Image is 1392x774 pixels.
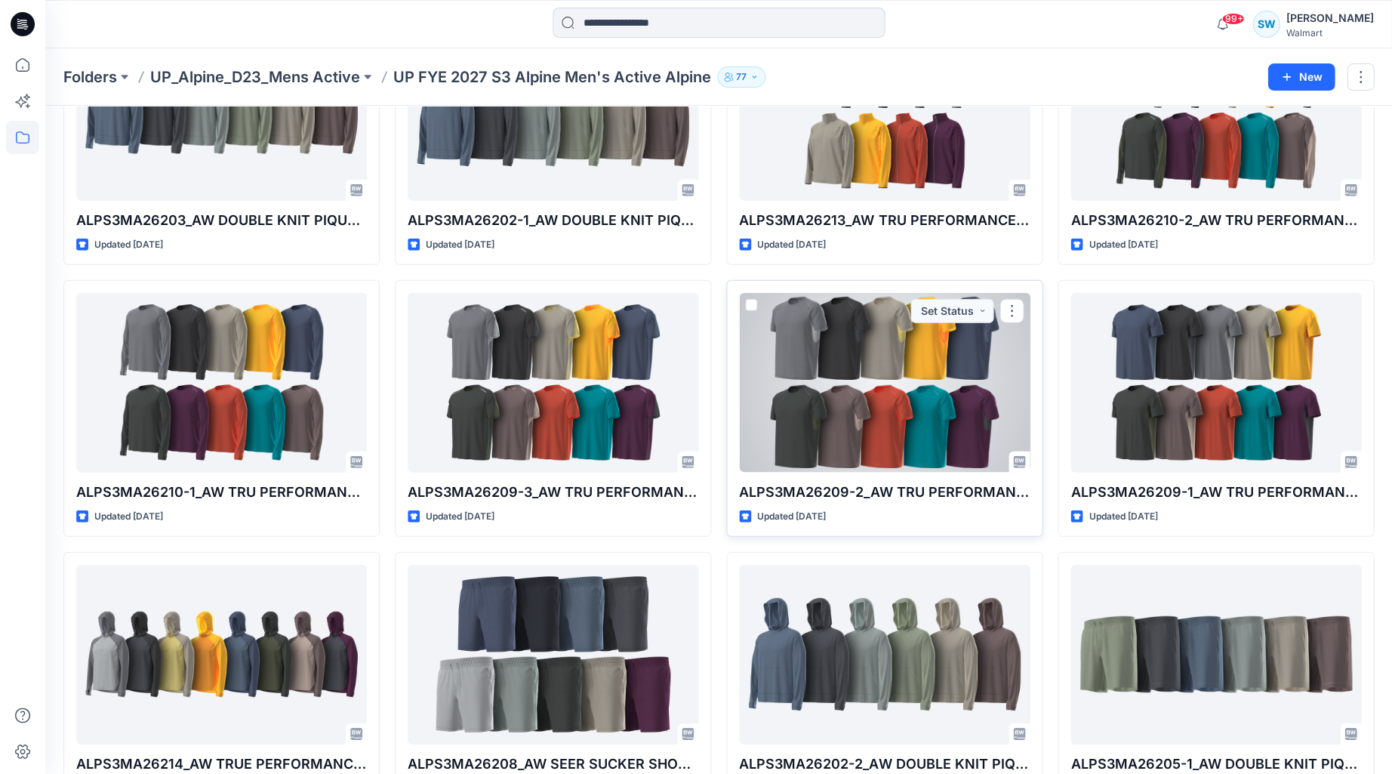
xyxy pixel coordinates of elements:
p: ALPS3MA26209-3_AW TRU PERFORMANCE SS TEE- OPTION 3-修改 [408,482,698,503]
p: Updated [DATE] [757,237,826,253]
p: Updated [DATE] [426,237,494,253]
p: UP FYE 2027 S3 Alpine Men's Active Alpine [393,66,711,88]
a: ALPS3MA26202-2_AW DOUBLE KNIT PIQUE PULLOVER HOODIE- OPTION 2 [739,565,1030,744]
a: ALPS3MA26208_AW SEER SUCKER SHORT- 7” INSEAM 9.25 [408,565,698,744]
span: 99+ [1221,13,1244,25]
p: ALPS3MA26209-2_AW TRU PERFORMANCE SS TEE- OPTION 2 [739,482,1030,503]
a: ALPS3MA26209-1_AW TRU PERFORMANCE SS TEE- OPTION 1 [1070,293,1361,472]
a: ALPS3MA26210-1_AW TRU PERFORMANCE LONG SLEEVE TEE- OPTION 1 [76,293,367,472]
div: SW [1252,11,1280,38]
p: Updated [DATE] [1089,509,1157,525]
p: ALPS3MA26210-1_AW TRU PERFORMANCE LONG SLEEVE TEE- OPTION 1 [76,482,367,503]
p: ALPS3MA26210-2_AW TRU PERFORMANCE LONG SLEEVE TEE- OPTION 2 [1070,210,1361,231]
p: 77 [736,69,747,85]
button: New [1267,63,1335,91]
a: ALPS3MA26205-1_AW DOUBLE KNIT PIQUE SHORT 7'' INSEAM- OPTION 1 [1070,565,1361,744]
a: ALPS3MA26202-1_AW DOUBLE KNIT PIQUE PULLOVER HOODIE- OPTION 1 [408,21,698,200]
div: [PERSON_NAME] [1286,9,1373,27]
a: ALPS3MA26213_AW TRU PERFORMANCE STAND COLLAR JACKET [739,21,1030,200]
p: ALPS3MA26213_AW TRU PERFORMANCE STAND COLLAR JACKET [739,210,1030,231]
a: UP_Alpine_D23_Mens Active [150,66,360,88]
a: Folders [63,66,117,88]
a: ALPS3MA26209-3_AW TRU PERFORMANCE SS TEE- OPTION 3-修改 [408,293,698,472]
a: ALPS3MA26203_AW DOUBLE KNIT PIQUE SWEATSHIRT [76,21,367,200]
p: Updated [DATE] [94,237,163,253]
button: 77 [717,66,765,88]
p: Updated [DATE] [94,509,163,525]
p: Updated [DATE] [757,509,826,525]
a: ALPS3MA26214_AW TRUE PERFORMANCE PULLOVER HOODIE [76,565,367,744]
p: Updated [DATE] [426,509,494,525]
a: ALPS3MA26209-2_AW TRU PERFORMANCE SS TEE- OPTION 2 [739,293,1030,472]
a: ALPS3MA26210-2_AW TRU PERFORMANCE LONG SLEEVE TEE- OPTION 2 [1070,21,1361,200]
p: ALPS3MA26209-1_AW TRU PERFORMANCE SS TEE- OPTION 1 [1070,482,1361,503]
p: ALPS3MA26202-1_AW DOUBLE KNIT PIQUE PULLOVER HOODIE- OPTION 1 [408,210,698,231]
p: ALPS3MA26203_AW DOUBLE KNIT PIQUE SWEATSHIRT [76,210,367,231]
p: Updated [DATE] [1089,237,1157,253]
div: Walmart [1286,27,1373,39]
